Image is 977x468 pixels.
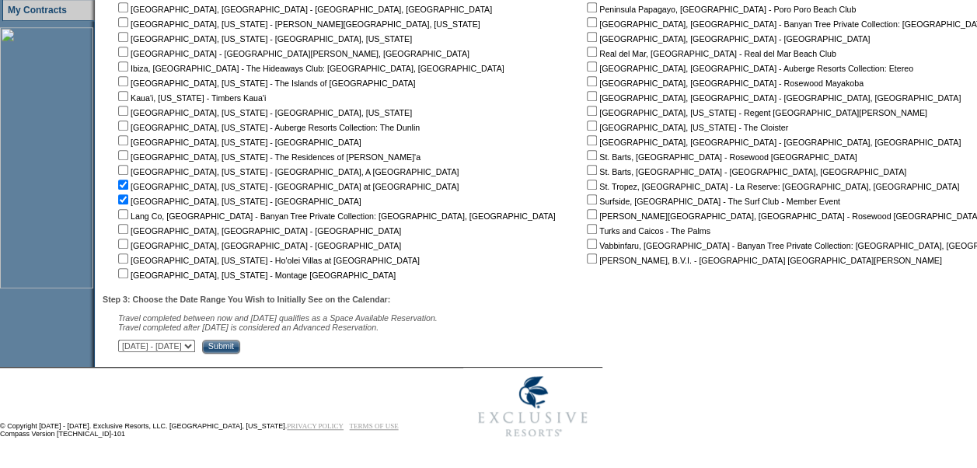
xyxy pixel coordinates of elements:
[118,323,379,332] nobr: Travel completed after [DATE] is considered an Advanced Reservation.
[115,211,556,221] nobr: Lang Co, [GEOGRAPHIC_DATA] - Banyan Tree Private Collection: [GEOGRAPHIC_DATA], [GEOGRAPHIC_DATA]
[115,197,361,206] nobr: [GEOGRAPHIC_DATA], [US_STATE] - [GEOGRAPHIC_DATA]
[584,79,864,88] nobr: [GEOGRAPHIC_DATA], [GEOGRAPHIC_DATA] - Rosewood Mayakoba
[463,368,602,445] img: Exclusive Resorts
[115,123,420,132] nobr: [GEOGRAPHIC_DATA], [US_STATE] - Auberge Resorts Collection: The Dunlin
[115,93,266,103] nobr: Kaua'i, [US_STATE] - Timbers Kaua'i
[287,422,344,430] a: PRIVACY POLICY
[103,295,390,304] b: Step 3: Choose the Date Range You Wish to Initially See on the Calendar:
[115,19,480,29] nobr: [GEOGRAPHIC_DATA], [US_STATE] - [PERSON_NAME][GEOGRAPHIC_DATA], [US_STATE]
[115,138,361,147] nobr: [GEOGRAPHIC_DATA], [US_STATE] - [GEOGRAPHIC_DATA]
[584,197,840,206] nobr: Surfside, [GEOGRAPHIC_DATA] - The Surf Club - Member Event
[115,79,415,88] nobr: [GEOGRAPHIC_DATA], [US_STATE] - The Islands of [GEOGRAPHIC_DATA]
[584,152,857,162] nobr: St. Barts, [GEOGRAPHIC_DATA] - Rosewood [GEOGRAPHIC_DATA]
[202,340,240,354] input: Submit
[584,5,856,14] nobr: Peninsula Papagayo, [GEOGRAPHIC_DATA] - Poro Poro Beach Club
[115,182,459,191] nobr: [GEOGRAPHIC_DATA], [US_STATE] - [GEOGRAPHIC_DATA] at [GEOGRAPHIC_DATA]
[584,64,913,73] nobr: [GEOGRAPHIC_DATA], [GEOGRAPHIC_DATA] - Auberge Resorts Collection: Etereo
[584,256,942,265] nobr: [PERSON_NAME], B.V.I. - [GEOGRAPHIC_DATA] [GEOGRAPHIC_DATA][PERSON_NAME]
[115,64,504,73] nobr: Ibiza, [GEOGRAPHIC_DATA] - The Hideaways Club: [GEOGRAPHIC_DATA], [GEOGRAPHIC_DATA]
[115,108,412,117] nobr: [GEOGRAPHIC_DATA], [US_STATE] - [GEOGRAPHIC_DATA], [US_STATE]
[118,313,438,323] span: Travel completed between now and [DATE] qualifies as a Space Available Reservation.
[584,182,959,191] nobr: St. Tropez, [GEOGRAPHIC_DATA] - La Reserve: [GEOGRAPHIC_DATA], [GEOGRAPHIC_DATA]
[115,241,401,250] nobr: [GEOGRAPHIC_DATA], [GEOGRAPHIC_DATA] - [GEOGRAPHIC_DATA]
[584,226,710,236] nobr: Turks and Caicos - The Palms
[350,422,399,430] a: TERMS OF USE
[584,49,836,58] nobr: Real del Mar, [GEOGRAPHIC_DATA] - Real del Mar Beach Club
[8,5,67,16] a: My Contracts
[115,5,492,14] nobr: [GEOGRAPHIC_DATA], [GEOGRAPHIC_DATA] - [GEOGRAPHIC_DATA], [GEOGRAPHIC_DATA]
[584,108,927,117] nobr: [GEOGRAPHIC_DATA], [US_STATE] - Regent [GEOGRAPHIC_DATA][PERSON_NAME]
[115,49,469,58] nobr: [GEOGRAPHIC_DATA] - [GEOGRAPHIC_DATA][PERSON_NAME], [GEOGRAPHIC_DATA]
[584,123,788,132] nobr: [GEOGRAPHIC_DATA], [US_STATE] - The Cloister
[115,34,412,44] nobr: [GEOGRAPHIC_DATA], [US_STATE] - [GEOGRAPHIC_DATA], [US_STATE]
[115,167,459,176] nobr: [GEOGRAPHIC_DATA], [US_STATE] - [GEOGRAPHIC_DATA], A [GEOGRAPHIC_DATA]
[115,256,420,265] nobr: [GEOGRAPHIC_DATA], [US_STATE] - Ho'olei Villas at [GEOGRAPHIC_DATA]
[584,93,961,103] nobr: [GEOGRAPHIC_DATA], [GEOGRAPHIC_DATA] - [GEOGRAPHIC_DATA], [GEOGRAPHIC_DATA]
[584,34,870,44] nobr: [GEOGRAPHIC_DATA], [GEOGRAPHIC_DATA] - [GEOGRAPHIC_DATA]
[115,271,396,280] nobr: [GEOGRAPHIC_DATA], [US_STATE] - Montage [GEOGRAPHIC_DATA]
[584,138,961,147] nobr: [GEOGRAPHIC_DATA], [GEOGRAPHIC_DATA] - [GEOGRAPHIC_DATA], [GEOGRAPHIC_DATA]
[115,152,420,162] nobr: [GEOGRAPHIC_DATA], [US_STATE] - The Residences of [PERSON_NAME]'a
[584,167,906,176] nobr: St. Barts, [GEOGRAPHIC_DATA] - [GEOGRAPHIC_DATA], [GEOGRAPHIC_DATA]
[115,226,401,236] nobr: [GEOGRAPHIC_DATA], [GEOGRAPHIC_DATA] - [GEOGRAPHIC_DATA]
